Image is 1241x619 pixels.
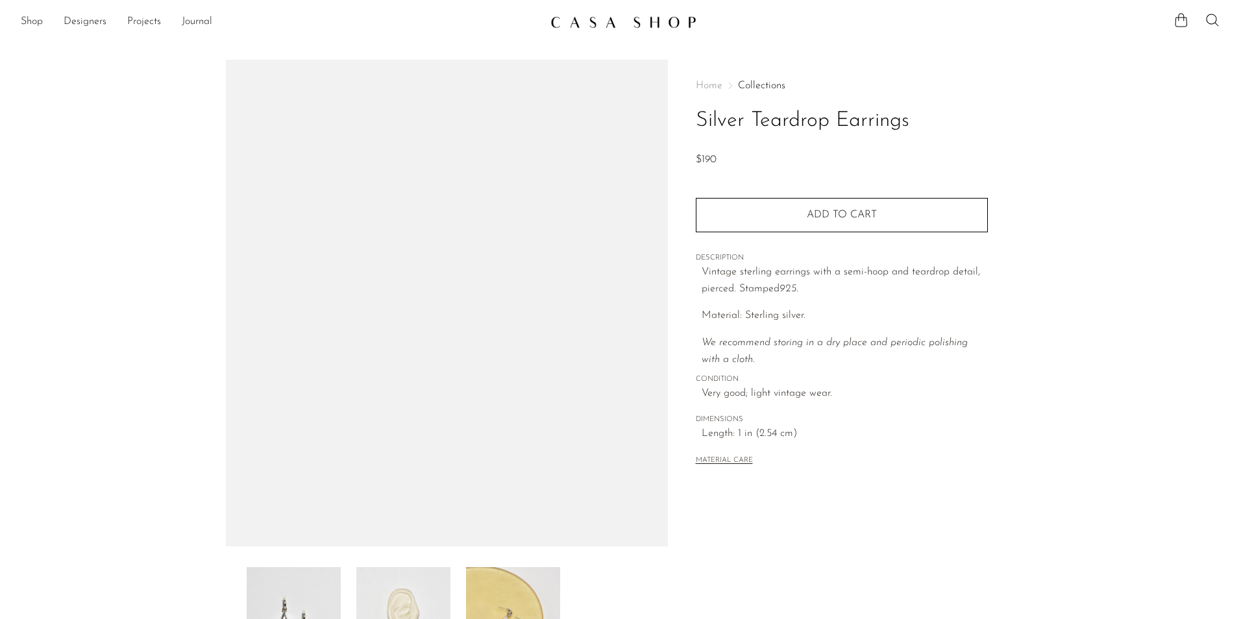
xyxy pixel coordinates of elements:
[696,456,753,466] button: MATERIAL CARE
[127,14,161,30] a: Projects
[182,14,212,30] a: Journal
[64,14,106,30] a: Designers
[696,252,988,264] span: DESCRIPTION
[696,198,988,232] button: Add to cart
[807,210,877,220] span: Add to cart
[738,80,785,91] a: Collections
[702,308,988,324] p: Material: Sterling silver.
[702,385,988,402] span: Very good; light vintage wear.
[21,11,540,33] ul: NEW HEADER MENU
[21,14,43,30] a: Shop
[702,264,988,297] p: Vintage sterling earrings with a semi-hoop and teardrop detail, pierced. Stamped
[702,337,968,365] i: We recommend storing in a dry place and periodic polishing with a cloth.
[696,80,988,91] nav: Breadcrumbs
[21,11,540,33] nav: Desktop navigation
[696,154,717,165] span: $190
[696,414,988,426] span: DIMENSIONS
[780,284,798,294] em: 925.
[702,426,988,443] span: Length: 1 in (2.54 cm)
[696,80,722,91] span: Home
[696,374,988,385] span: CONDITION
[696,104,988,138] h1: Silver Teardrop Earrings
